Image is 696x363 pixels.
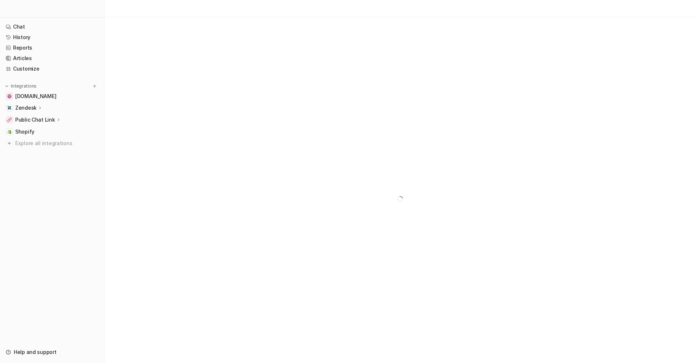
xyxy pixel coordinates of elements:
p: Zendesk [15,104,37,111]
p: Integrations [11,83,37,89]
a: History [3,32,101,42]
p: Public Chat Link [15,116,55,123]
span: Shopify [15,128,34,135]
img: Zendesk [7,106,12,110]
img: expand menu [4,84,9,89]
a: ShopifyShopify [3,127,101,137]
button: Integrations [3,83,39,90]
a: Articles [3,53,101,63]
img: Shopify [7,130,12,134]
a: Help and support [3,347,101,357]
span: [DOMAIN_NAME] [15,93,56,100]
img: soundliving.dk [7,94,12,98]
span: Explore all integrations [15,138,98,149]
img: explore all integrations [6,140,13,147]
a: Chat [3,22,101,32]
a: Customize [3,64,101,74]
a: Reports [3,43,101,53]
a: Explore all integrations [3,138,101,148]
img: menu_add.svg [92,84,97,89]
img: Public Chat Link [7,118,12,122]
a: soundliving.dk[DOMAIN_NAME] [3,91,101,101]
